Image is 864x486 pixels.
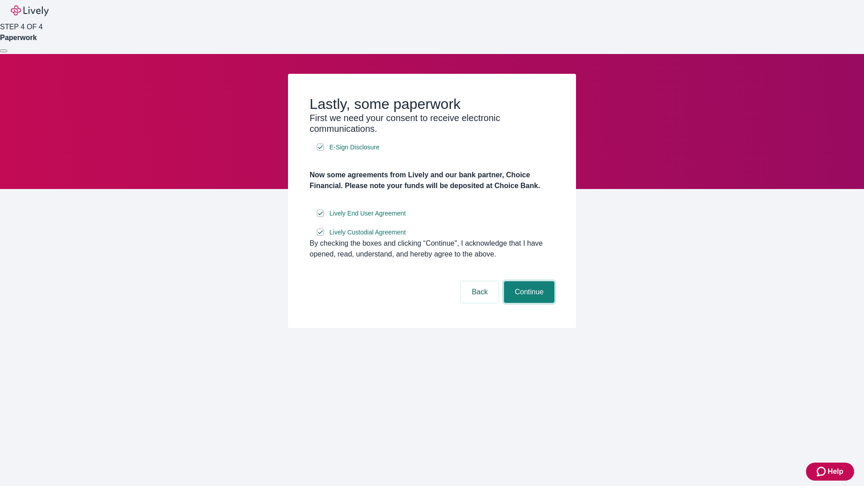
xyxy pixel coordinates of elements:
a: e-sign disclosure document [328,142,381,153]
img: Lively [11,5,49,16]
button: Continue [504,281,554,303]
span: Help [828,466,843,477]
div: By checking the boxes and clicking “Continue", I acknowledge that I have opened, read, understand... [310,238,554,260]
button: Back [461,281,499,303]
a: e-sign disclosure document [328,208,408,219]
span: Lively End User Agreement [329,209,406,218]
span: E-Sign Disclosure [329,143,379,152]
a: e-sign disclosure document [328,227,408,238]
h4: Now some agreements from Lively and our bank partner, Choice Financial. Please note your funds wi... [310,170,554,191]
svg: Zendesk support icon [817,466,828,477]
h3: First we need your consent to receive electronic communications. [310,112,554,134]
span: Lively Custodial Agreement [329,228,406,237]
button: Zendesk support iconHelp [806,463,854,481]
h2: Lastly, some paperwork [310,95,554,112]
